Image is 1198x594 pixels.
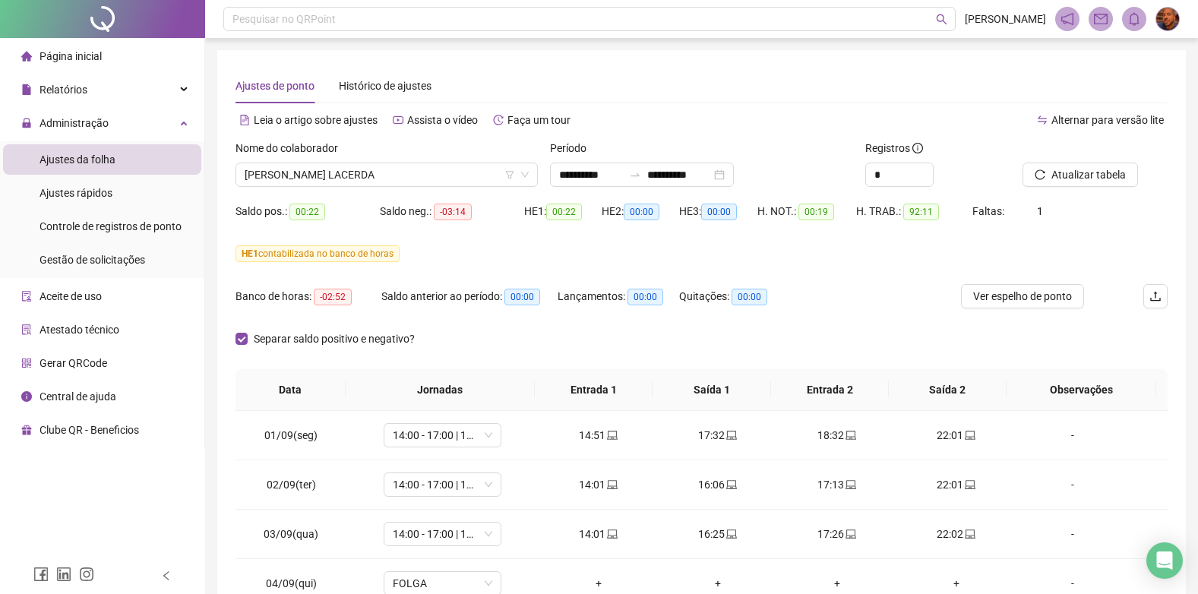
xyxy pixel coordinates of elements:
[21,118,32,128] span: lock
[909,575,1004,592] div: +
[653,369,770,411] th: Saída 1
[1007,369,1156,411] th: Observações
[725,479,737,490] span: laptop
[40,290,102,302] span: Aceite de uso
[393,115,403,125] span: youtube
[40,324,119,336] span: Atestado técnico
[40,187,112,199] span: Ajustes rápidos
[21,291,32,302] span: audit
[602,203,679,220] div: HE 2:
[903,204,939,220] span: 92:11
[798,204,834,220] span: 00:19
[504,289,540,305] span: 00:00
[679,203,757,220] div: HE 3:
[40,254,145,266] span: Gestão de solicitações
[732,289,767,305] span: 00:00
[21,51,32,62] span: home
[21,391,32,402] span: info-circle
[393,473,492,496] span: 14:00 - 17:00 | 18:00 - 22:00
[535,369,653,411] th: Entrada 1
[909,476,1004,493] div: 22:01
[789,476,884,493] div: 17:13
[21,324,32,335] span: solution
[79,567,94,582] span: instagram
[1035,169,1045,180] span: reload
[267,479,316,491] span: 02/09(ter)
[1127,12,1141,26] span: bell
[381,288,558,305] div: Saldo anterior ao período:
[524,203,602,220] div: HE 1:
[973,288,1072,305] span: Ver espelho de ponto
[757,203,856,220] div: H. NOT.:
[865,140,923,156] span: Registros
[1028,427,1117,444] div: -
[1094,12,1108,26] span: mail
[1028,575,1117,592] div: -
[844,479,856,490] span: laptop
[40,84,87,96] span: Relatórios
[605,479,618,490] span: laptop
[551,476,646,493] div: 14:01
[40,357,107,369] span: Gerar QRCode
[161,570,172,581] span: left
[493,115,504,125] span: history
[1037,205,1043,217] span: 1
[346,369,536,411] th: Jornadas
[909,427,1004,444] div: 22:01
[239,115,250,125] span: file-text
[235,288,381,305] div: Banco de horas:
[972,205,1007,217] span: Faltas:
[40,390,116,403] span: Central de ajuda
[40,117,109,129] span: Administração
[248,330,421,347] span: Separar saldo positivo e negativo?
[505,170,514,179] span: filter
[963,430,975,441] span: laptop
[264,528,318,540] span: 03/09(qua)
[380,203,524,220] div: Saldo neg.:
[546,204,582,220] span: 00:22
[235,140,348,156] label: Nome do colaborador
[670,526,765,542] div: 16:25
[965,11,1046,27] span: [PERSON_NAME]
[235,369,346,411] th: Data
[40,153,115,166] span: Ajustes da folha
[235,80,315,92] span: Ajustes de ponto
[520,170,529,179] span: down
[235,245,400,262] span: contabilizada no banco de horas
[40,50,102,62] span: Página inicial
[407,114,478,126] span: Assista o vídeo
[844,529,856,539] span: laptop
[1028,476,1117,493] div: -
[856,203,972,220] div: H. TRAB.:
[624,204,659,220] span: 00:00
[264,429,318,441] span: 01/09(seg)
[670,575,765,592] div: +
[909,526,1004,542] div: 22:02
[789,427,884,444] div: 18:32
[963,529,975,539] span: laptop
[507,114,571,126] span: Faça um tour
[936,14,947,25] span: search
[670,476,765,493] div: 16:06
[789,575,884,592] div: +
[254,114,378,126] span: Leia o artigo sobre ajustes
[21,84,32,95] span: file
[551,427,646,444] div: 14:51
[725,430,737,441] span: laptop
[1146,542,1183,579] div: Open Intercom Messenger
[725,529,737,539] span: laptop
[434,204,472,220] span: -03:14
[550,140,596,156] label: Período
[1060,12,1074,26] span: notification
[961,284,1084,308] button: Ver espelho de ponto
[21,358,32,368] span: qrcode
[1149,290,1162,302] span: upload
[242,248,258,259] span: HE 1
[393,523,492,545] span: 14:00 - 17:00 | 18:00 - 22:00
[235,203,380,220] div: Saldo pos.:
[889,369,1007,411] th: Saída 2
[314,289,352,305] span: -02:52
[40,424,139,436] span: Clube QR - Beneficios
[1051,114,1164,126] span: Alternar para versão lite
[393,424,492,447] span: 14:00 - 17:00 | 18:00 - 22:00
